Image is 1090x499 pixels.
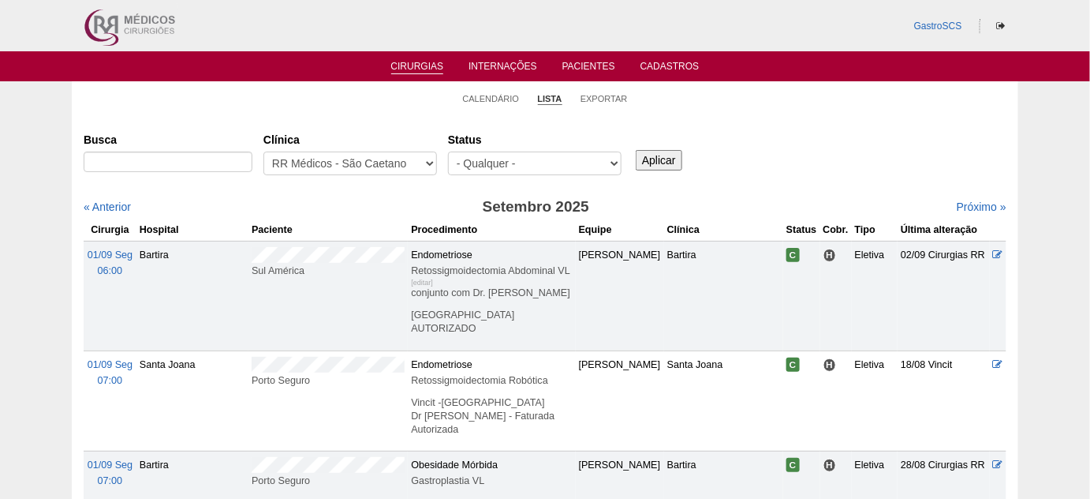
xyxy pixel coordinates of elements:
label: Status [448,132,622,148]
a: 01/09 Seg 07:00 [88,359,133,386]
div: Sul América [252,263,405,279]
span: 01/09 Seg [88,460,133,471]
span: 01/09 Seg [88,249,133,261]
a: Cirurgias [391,61,444,74]
a: Internações [468,61,537,77]
span: Confirmada [786,458,800,472]
th: Cobr. [820,219,852,242]
span: 01/09 Seg [88,359,133,370]
th: Procedimento [408,219,575,242]
span: Confirmada [786,248,800,262]
span: 06:00 [98,265,123,276]
input: Digite os termos que você deseja procurar. [84,152,252,172]
td: 18/08 Vincit [898,351,990,451]
p: Vincit -[GEOGRAPHIC_DATA] Dr [PERSON_NAME] - Faturada Autorizada [411,396,572,437]
a: Exportar [580,93,628,104]
p: [GEOGRAPHIC_DATA] AUTORIZADO [411,309,572,336]
label: Busca [84,132,252,148]
td: Santa Joana [136,351,248,451]
span: 07:00 [98,375,123,386]
h3: Setembro 2025 [305,196,767,219]
td: Bartira [664,241,783,351]
a: Editar [993,249,1003,261]
th: Paciente [248,219,408,242]
th: Status [783,219,820,242]
a: Cadastros [640,61,700,77]
div: Porto Seguro [252,373,405,388]
td: Santa Joana [664,351,783,451]
a: Editar [993,460,1003,471]
td: Eletiva [852,351,898,451]
th: Equipe [576,219,664,242]
td: Eletiva [852,241,898,351]
th: Hospital [136,219,248,242]
div: Gastroplastia VL [411,473,572,489]
span: 07:00 [98,475,123,486]
td: [PERSON_NAME] [576,351,664,451]
span: Hospital [823,459,837,472]
td: [PERSON_NAME] [576,241,664,351]
a: Próximo » [957,201,1006,213]
td: Endometriose [408,241,575,351]
th: Última alteração [898,219,990,242]
th: Cirurgia [84,219,136,242]
a: « Anterior [84,201,131,213]
p: conjunto com Dr. [PERSON_NAME] [411,287,572,300]
span: Hospital [823,358,837,372]
a: GastroSCS [914,21,962,32]
span: Confirmada [786,358,800,372]
a: Pacientes [562,61,615,77]
a: 01/09 Seg 07:00 [88,460,133,486]
input: Aplicar [636,150,682,171]
td: Endometriose [408,351,575,451]
th: Clínica [664,219,783,242]
div: Retossigmoidectomia Robótica [411,373,572,388]
label: Clínica [263,132,437,148]
th: Tipo [852,219,898,242]
div: Porto Seguro [252,473,405,489]
a: Editar [993,359,1003,370]
div: [editar] [411,275,433,291]
i: Sair [996,21,1005,31]
a: 01/09 Seg 06:00 [88,249,133,276]
span: Hospital [823,249,837,262]
a: Lista [538,93,562,105]
a: Calendário [463,93,520,104]
td: 02/09 Cirurgias RR [898,241,990,351]
td: Bartira [136,241,248,351]
div: Retossigmoidectomia Abdominal VL [411,263,572,279]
